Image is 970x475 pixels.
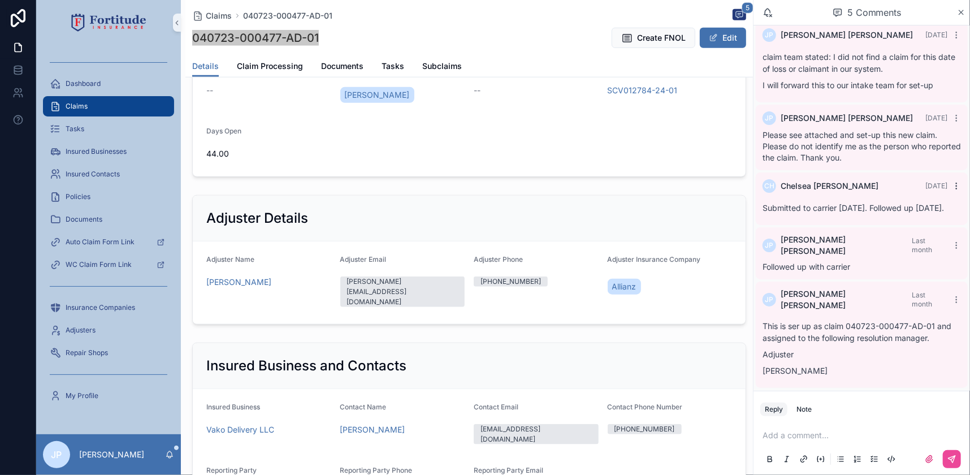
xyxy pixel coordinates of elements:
p: Adjuster [763,348,961,360]
span: JP [765,31,774,40]
span: Repair Shops [66,348,108,357]
a: Dashboard [43,74,174,94]
span: Subclaims [422,61,462,72]
span: Tasks [382,61,404,72]
button: 5 [733,9,746,23]
img: App logo [71,14,146,32]
span: Last month [912,291,932,308]
span: Adjuster Phone [474,255,523,264]
span: Insurance Companies [66,303,135,312]
span: Claims [66,102,88,111]
span: Tasks [66,124,84,133]
span: WC Claim Form Link [66,260,132,269]
a: Tasks [43,119,174,139]
span: Contact Name [340,403,387,411]
a: SCV012784-24-01 [608,85,678,96]
span: Documents [66,215,102,224]
div: [PHONE_NUMBER] [614,424,675,434]
span: Claims [206,10,232,21]
span: Reporting Party Phone [340,466,413,474]
a: Policies [43,187,174,207]
div: [PERSON_NAME][EMAIL_ADDRESS][DOMAIN_NAME] [347,277,458,307]
span: JP [765,114,774,123]
span: [PERSON_NAME] [345,89,410,101]
span: Please see attached and set-up this new claim. Please do not identify me as the person who report... [763,130,961,162]
span: JP [51,448,62,461]
span: Dashboard [66,79,101,88]
a: Insured Contacts [43,164,174,184]
div: [EMAIL_ADDRESS][DOMAIN_NAME] [480,424,592,444]
span: Adjuster Name [206,255,254,264]
span: Reporting Party [206,466,257,474]
a: Allianz [608,279,641,295]
h2: Adjuster Details [206,209,308,227]
span: [DATE] [925,182,947,190]
span: [DATE] [925,114,947,122]
span: -- [474,85,480,96]
span: Chelsea [PERSON_NAME] [781,180,878,192]
div: scrollable content [36,45,181,421]
span: My Profile [66,391,98,400]
a: Subclaims [422,56,462,79]
span: Days Open [206,127,241,135]
button: Edit [700,28,746,48]
span: Insured Business [206,403,260,411]
span: [DATE] [925,31,947,39]
a: Claims [43,96,174,116]
span: [PERSON_NAME] [PERSON_NAME] [781,288,912,311]
h1: 040723-000477-AD-01 [192,30,319,46]
a: 040723-000477-AD-01 [243,10,332,21]
span: -- [206,85,213,96]
span: Adjusters [66,326,96,335]
a: Documents [321,56,363,79]
a: [PERSON_NAME] [206,277,271,288]
span: [PERSON_NAME] [PERSON_NAME] [781,234,912,257]
a: WC Claim Form Link [43,254,174,275]
p: [PERSON_NAME] [79,449,144,460]
span: Allianz [612,281,636,292]
span: Insured Businesses [66,147,127,156]
span: Contact Email [474,403,518,411]
span: Contact Phone Number [608,403,683,411]
span: Last month [912,236,932,254]
a: Repair Shops [43,343,174,363]
p: I will forward this to our intake team for set-up [763,79,961,91]
span: [PERSON_NAME] [PERSON_NAME] [781,113,913,124]
a: [PERSON_NAME] [340,424,405,435]
a: Vako Delivery LLC [206,424,274,435]
span: Claim Processing [237,61,303,72]
a: Details [192,56,219,77]
div: [PHONE_NUMBER] [480,277,541,287]
span: [PERSON_NAME] [PERSON_NAME] [781,29,913,41]
a: My Profile [43,386,174,406]
span: Details [192,61,219,72]
span: Documents [321,61,363,72]
span: Adjuster Insurance Company [608,255,701,264]
p: Submitted to carrier [DATE]. Followed up [DATE]. [763,202,961,214]
span: 44.00 [206,148,331,159]
a: Claim Processing [237,56,303,79]
a: [PERSON_NAME] [340,87,414,103]
span: Auto Claim Form Link [66,237,135,247]
span: Adjuster Email [340,255,387,264]
a: Tasks [382,56,404,79]
button: Note [792,403,816,416]
span: Reporting Party Email [474,466,543,474]
a: Documents [43,209,174,230]
a: Insured Businesses [43,141,174,162]
p: [PERSON_NAME] [763,365,961,377]
span: Insured Contacts [66,170,120,179]
p: This is ser up as claim 040723-000477-AD-01 and assigned to the following resolution manager. [763,320,961,344]
button: Reply [760,403,787,416]
a: Adjusters [43,320,174,340]
a: Claims [192,10,232,21]
span: JP [765,241,774,250]
button: Create FNOL [612,28,695,48]
div: Note [796,405,812,414]
span: 5 Comments [847,6,902,19]
span: Create FNOL [637,32,686,44]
